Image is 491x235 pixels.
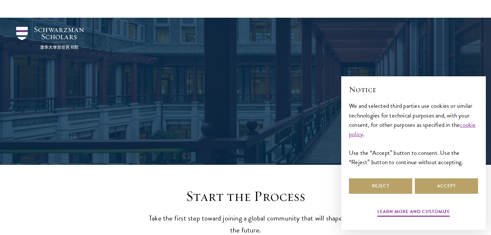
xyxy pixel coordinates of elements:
h2: Start the Process [146,187,346,205]
button: Accept [415,178,478,194]
a: cookie policy [349,120,476,139]
button: Reject [349,178,412,194]
img: Schwarzman Scholars [16,27,84,49]
button: Learn more and customize [377,208,450,218]
h2: Notice [349,84,478,95]
div: We and selected third parties use cookies or similar technologies for technical purposes and, wit... [349,101,478,166]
